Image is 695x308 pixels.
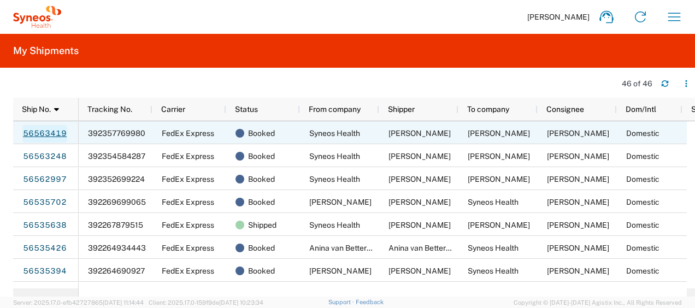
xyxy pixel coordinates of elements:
span: Server: 2025.17.0-efb42727865 [13,299,144,306]
span: Syneos Health [309,175,360,183]
span: Peter Horovitz [547,129,609,138]
span: Booked [248,282,275,305]
span: Domestic [626,152,659,161]
span: Alexandra Cremer [388,266,451,275]
a: 56535702 [22,194,67,211]
a: 56535360 [22,286,67,303]
span: Consignee [546,105,584,114]
a: 56563248 [22,148,67,165]
span: Booked [248,122,275,145]
span: 392267879515 [88,221,143,229]
a: 56535426 [22,240,67,257]
span: 392352699224 [88,175,145,183]
span: Syneos Health [309,129,360,138]
span: Domestic [626,221,659,229]
span: Gabi Bünter [547,175,609,183]
span: Client: 2025.17.0-159f9de [149,299,263,306]
span: Syneos Health [468,244,519,252]
div: 46 of 46 [622,79,652,88]
span: Peter Horovitz [468,129,530,138]
span: Syneos Health [468,198,519,206]
span: Antoine Kouwonou [547,198,609,206]
span: Booked [248,259,275,282]
a: 56563419 [22,125,67,143]
span: 392264934443 [88,244,146,252]
span: Domestic [626,198,659,206]
span: Anina van Betteray [388,244,454,252]
span: Syneos Health [309,152,360,161]
span: Bahadin Khasawneh [468,221,530,229]
span: Domestic [626,175,659,183]
span: Ship No. [22,105,51,114]
span: Gabi Bünter [468,175,530,183]
a: Feedback [356,299,384,305]
span: FedEx Express [162,129,214,138]
span: Shipped [248,214,276,236]
span: Booked [248,145,275,168]
a: 56562997 [22,171,67,188]
span: Booked [248,191,275,214]
span: To company [467,105,509,114]
span: Status [235,105,258,114]
span: Bahadin Khasawneh [547,221,609,229]
span: FedEx Express [162,221,214,229]
span: 392354584287 [88,152,145,161]
span: FedEx Express [162,152,214,161]
span: FedEx Express [162,175,214,183]
span: 392357769980 [88,129,145,138]
span: Booked [248,168,275,191]
a: 56535394 [22,263,67,280]
span: Antoine Kouwonou [547,266,609,275]
span: 392269699065 [88,198,146,206]
span: Dom/Intl [626,105,656,114]
span: Copyright © [DATE]-[DATE] Agistix Inc., All Rights Reserved [514,298,682,307]
span: Deepak Indapure [309,198,372,206]
span: Rita Khder [547,152,609,161]
span: Domestic [626,244,659,252]
span: Deepak Indapure [388,198,451,206]
span: FedEx Express [162,266,214,275]
span: Domestic [626,129,659,138]
span: Carrier [161,105,185,114]
span: [DATE] 10:23:34 [219,299,263,306]
span: FedEx Express [162,244,214,252]
h2: My Shipments [13,44,79,57]
span: Shipper [388,105,415,114]
span: Syneos Health [468,266,519,275]
span: [PERSON_NAME] [527,12,590,22]
span: Antoine Kouwonou [388,221,451,229]
span: Antoine Kouwonou [388,175,451,183]
span: Antoine Kouwonou [388,129,451,138]
span: [DATE] 11:14:44 [103,299,144,306]
span: Domestic [626,266,659,275]
span: 392264690927 [88,266,145,275]
span: Alexandra Cremer [309,266,372,275]
span: Antoine Kouwonou [547,244,609,252]
span: Antoine Kouwonou [388,152,451,161]
span: Syneos Health [309,221,360,229]
span: Anina van Betteray [309,244,375,252]
a: Support [328,299,356,305]
span: From company [309,105,361,114]
span: Booked [248,236,275,259]
a: 56535638 [22,217,67,234]
span: Tracking No. [87,105,132,114]
span: FedEx Express [162,198,214,206]
span: Rita Khder [468,152,530,161]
